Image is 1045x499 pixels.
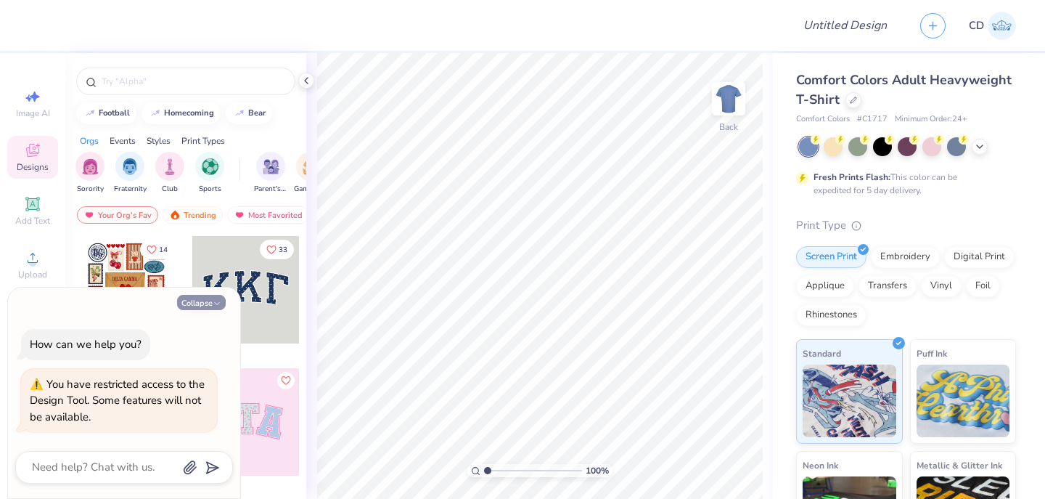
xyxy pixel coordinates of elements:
[803,365,896,437] img: Standard
[159,246,168,253] span: 14
[84,109,96,118] img: trend_line.gif
[162,158,178,175] img: Club Image
[181,134,225,147] div: Print Types
[202,158,218,175] img: Sports Image
[294,184,327,195] span: Game Day
[162,184,178,195] span: Club
[814,171,890,183] strong: Fresh Prints Flash:
[227,206,309,224] div: Most Favorited
[122,158,138,175] img: Fraternity Image
[195,152,224,195] button: filter button
[294,152,327,195] button: filter button
[917,365,1010,437] img: Puff Ink
[254,184,287,195] span: Parent's Weekend
[814,171,992,197] div: This color can be expedited for 5 day delivery.
[858,275,917,297] div: Transfers
[803,346,841,361] span: Standard
[147,134,171,147] div: Styles
[260,240,294,259] button: Like
[714,84,743,113] img: Back
[15,215,50,227] span: Add Text
[921,275,962,297] div: Vinyl
[195,152,224,195] div: filter for Sports
[895,113,967,126] span: Minimum Order: 24 +
[82,158,99,175] img: Sorority Image
[149,109,161,118] img: trend_line.gif
[99,109,130,117] div: football
[917,458,1002,473] span: Metallic & Glitter Ink
[254,152,287,195] button: filter button
[18,269,47,280] span: Upload
[77,184,104,195] span: Sorority
[100,74,286,89] input: Try "Alpha"
[155,152,184,195] div: filter for Club
[114,152,147,195] div: filter for Fraternity
[77,206,158,224] div: Your Org's Fav
[140,240,174,259] button: Like
[248,109,266,117] div: bear
[857,113,888,126] span: # C1717
[796,304,866,326] div: Rhinestones
[199,184,221,195] span: Sports
[719,121,738,134] div: Back
[988,12,1016,40] img: Celine Danah
[155,152,184,195] button: filter button
[263,158,279,175] img: Parent's Weekend Image
[226,102,272,124] button: bear
[75,152,104,195] div: filter for Sorority
[969,17,984,34] span: CD
[80,134,99,147] div: Orgs
[83,210,95,220] img: most_fav.gif
[796,217,1016,234] div: Print Type
[944,246,1015,268] div: Digital Print
[917,346,947,361] span: Puff Ink
[303,158,319,175] img: Game Day Image
[796,275,854,297] div: Applique
[17,161,49,173] span: Designs
[792,11,898,40] input: Untitled Design
[75,152,104,195] button: filter button
[30,377,205,424] div: You have restricted access to the Design Tool. Some features will not be available.
[966,275,1000,297] div: Foil
[279,246,287,253] span: 33
[177,295,226,310] button: Collapse
[110,134,136,147] div: Events
[254,152,287,195] div: filter for Parent's Weekend
[234,109,245,118] img: trend_line.gif
[169,210,181,220] img: trending.gif
[803,458,838,473] span: Neon Ink
[796,71,1012,108] span: Comfort Colors Adult Heavyweight T-Shirt
[796,113,850,126] span: Comfort Colors
[30,337,142,352] div: How can we help you?
[76,102,136,124] button: football
[16,107,50,119] span: Image AI
[234,210,245,220] img: most_fav.gif
[586,464,609,477] span: 100 %
[277,372,295,389] button: Like
[142,102,221,124] button: homecoming
[114,152,147,195] button: filter button
[164,109,214,117] div: homecoming
[163,206,223,224] div: Trending
[796,246,866,268] div: Screen Print
[871,246,940,268] div: Embroidery
[969,12,1016,40] a: CD
[114,184,147,195] span: Fraternity
[294,152,327,195] div: filter for Game Day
